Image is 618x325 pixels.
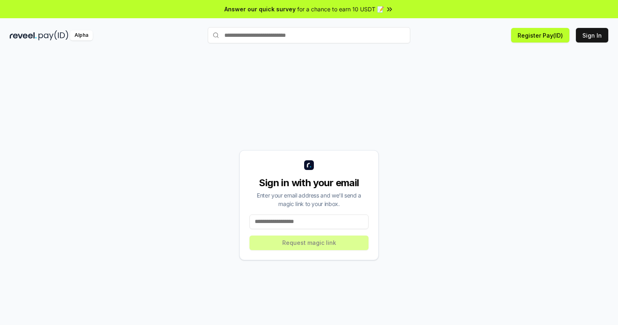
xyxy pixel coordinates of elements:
button: Register Pay(ID) [511,28,569,42]
div: Enter your email address and we’ll send a magic link to your inbox. [249,191,369,208]
div: Alpha [70,30,93,40]
img: pay_id [38,30,68,40]
img: reveel_dark [10,30,37,40]
button: Sign In [576,28,608,42]
span: for a chance to earn 10 USDT 📝 [297,5,384,13]
span: Answer our quick survey [224,5,296,13]
img: logo_small [304,160,314,170]
div: Sign in with your email [249,176,369,189]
